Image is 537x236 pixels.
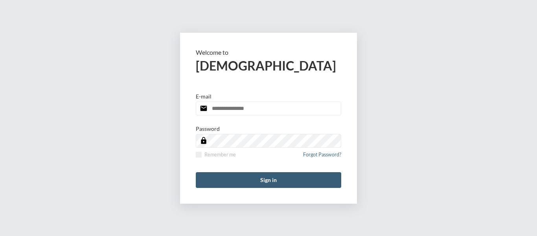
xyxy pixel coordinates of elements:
[196,93,211,100] p: E-mail
[196,125,220,132] p: Password
[196,48,341,56] p: Welcome to
[196,172,341,188] button: Sign in
[196,152,236,158] label: Remember me
[196,58,341,73] h2: [DEMOGRAPHIC_DATA]
[303,152,341,162] a: Forgot Password?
